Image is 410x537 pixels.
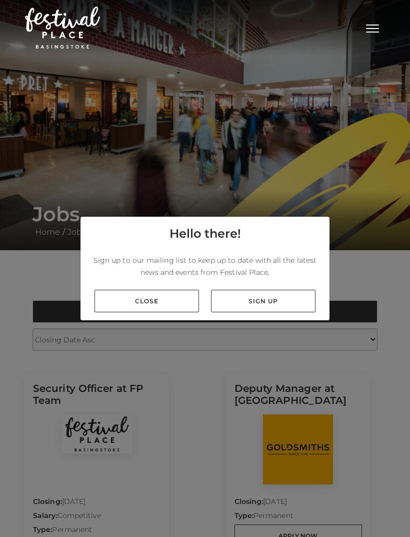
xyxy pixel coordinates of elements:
p: Sign up to our mailing list to keep up to date with all the latest news and events from Festival ... [88,254,321,278]
button: Toggle navigation [360,20,385,35]
h4: Hello there! [169,225,241,243]
img: Festival Place Logo [25,7,100,49]
a: Sign up [211,290,315,312]
a: Close [94,290,199,312]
